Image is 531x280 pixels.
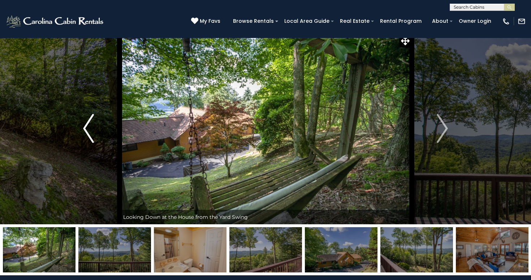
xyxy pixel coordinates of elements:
[376,16,425,27] a: Rental Program
[154,227,226,272] img: 163266992
[3,227,75,272] img: 163266989
[120,210,412,224] div: Looking Down at the House from the Yard Swing
[83,114,94,143] img: arrow
[455,16,495,27] a: Owner Login
[518,17,526,25] img: mail-regular-white.png
[456,227,528,272] img: 163266995
[305,227,377,272] img: 163266994
[78,227,151,272] img: 163266991
[191,17,222,25] a: My Favs
[380,227,453,272] img: 163266957
[411,33,473,224] button: Next
[58,33,120,224] button: Previous
[229,16,277,27] a: Browse Rentals
[281,16,333,27] a: Local Area Guide
[229,227,302,272] img: 163266993
[336,16,373,27] a: Real Estate
[200,17,220,25] span: My Favs
[437,114,448,143] img: arrow
[502,17,510,25] img: phone-regular-white.png
[5,14,105,29] img: White-1-2.png
[428,16,452,27] a: About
